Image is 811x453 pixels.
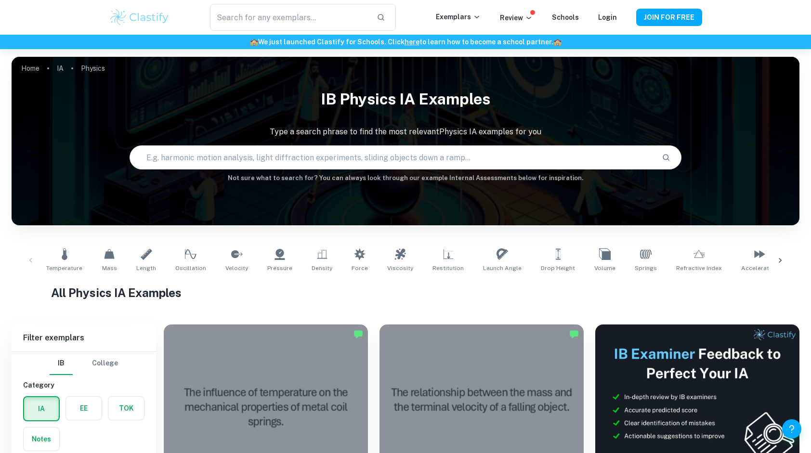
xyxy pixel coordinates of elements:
span: Temperature [46,264,82,272]
span: 🏫 [250,38,258,46]
button: Help and Feedback [782,419,801,439]
h6: Category [23,380,144,390]
span: Springs [635,264,657,272]
button: College [92,352,118,375]
p: Physics [81,63,105,74]
button: Search [658,149,674,166]
span: Refractive Index [676,264,722,272]
button: EE [66,397,102,420]
h1: IB Physics IA examples [12,84,799,115]
img: Clastify logo [109,8,170,27]
h1: All Physics IA Examples [51,284,760,301]
img: Marked [569,329,579,339]
h6: We just launched Clastify for Schools. Click to learn how to become a school partner. [2,37,809,47]
a: Login [598,13,617,21]
p: Type a search phrase to find the most relevant Physics IA examples for you [12,126,799,138]
img: Marked [353,329,363,339]
button: JOIN FOR FREE [636,9,702,26]
h6: Filter exemplars [12,324,156,351]
span: Density [312,264,332,272]
input: E.g. harmonic motion analysis, light diffraction experiments, sliding objects down a ramp... [130,144,654,171]
span: Restitution [432,264,464,272]
a: Home [21,62,39,75]
a: here [405,38,419,46]
span: 🏫 [553,38,562,46]
span: Oscillation [175,264,206,272]
span: Drop Height [541,264,575,272]
input: Search for any exemplars... [210,4,369,31]
span: Force [352,264,368,272]
span: Length [136,264,156,272]
button: IB [50,352,73,375]
p: Exemplars [436,12,481,22]
span: Velocity [225,264,248,272]
p: Review [500,13,533,23]
div: Filter type choice [50,352,118,375]
a: Schools [552,13,579,21]
span: Volume [594,264,615,272]
span: Viscosity [387,264,413,272]
span: Launch Angle [483,264,522,272]
span: Acceleration [741,264,778,272]
button: IA [24,397,59,420]
h6: Not sure what to search for? You can always look through our example Internal Assessments below f... [12,173,799,183]
a: IA [57,62,64,75]
button: Notes [24,427,59,451]
span: Mass [102,264,117,272]
span: Pressure [267,264,292,272]
button: TOK [108,397,144,420]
